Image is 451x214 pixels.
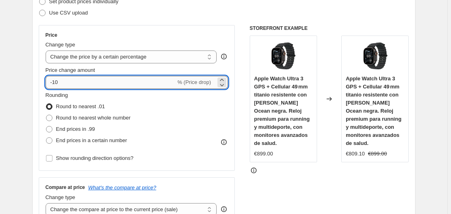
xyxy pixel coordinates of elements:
span: End prices in .99 [56,126,95,132]
span: Price change amount [46,67,95,73]
strike: €899.00 [368,150,387,158]
span: Use CSV upload [49,10,88,16]
span: Change type [46,42,75,48]
span: % (Price drop) [177,79,211,85]
span: Apple Watch Ultra 3 GPS + Cellular 49 mm titanio resistente con [PERSON_NAME] Ocean negra. Reloj ... [346,76,401,146]
button: What's the compare at price? [88,185,157,191]
div: €899.00 [254,150,273,158]
span: Round to nearest .01 [56,103,105,109]
h3: Compare at price [46,184,85,191]
span: Show rounding direction options? [56,155,134,161]
div: €809.10 [346,150,365,158]
img: 712J0HPs3RL_80x.jpg [359,40,391,72]
input: -15 [46,76,176,89]
h6: STOREFRONT EXAMPLE [250,25,409,31]
span: Apple Watch Ultra 3 GPS + Cellular 49 mm titanio resistente con [PERSON_NAME] Ocean negra. Reloj ... [254,76,310,146]
img: 712J0HPs3RL_80x.jpg [267,40,299,72]
span: Round to nearest whole number [56,115,131,121]
div: help [220,205,228,213]
h3: Price [46,32,57,38]
div: help [220,52,228,61]
span: Change type [46,194,75,200]
span: End prices in a certain number [56,137,127,143]
span: Rounding [46,92,68,98]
